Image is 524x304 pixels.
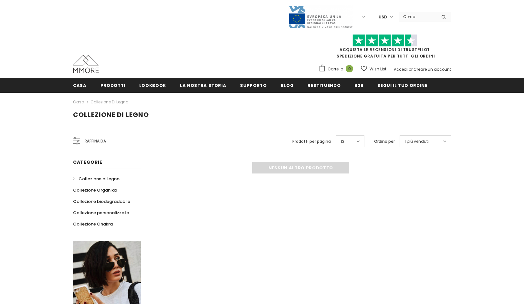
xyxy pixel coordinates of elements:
[73,207,129,218] a: Collezione personalizzata
[73,159,102,165] span: Categorie
[73,55,99,73] img: Casi MMORE
[139,78,166,92] a: Lookbook
[100,82,125,89] span: Prodotti
[73,173,120,184] a: Collezione di legno
[73,82,87,89] span: Casa
[361,63,386,75] a: Wish List
[319,64,356,74] a: Carrello 0
[292,138,331,145] label: Prodotti per pagina
[90,99,128,105] a: Collezione di legno
[379,14,387,20] span: USD
[73,198,130,204] span: Collezione biodegradabile
[319,37,451,59] span: SPEDIZIONE GRATUITA PER TUTTI GLI ORDINI
[377,82,427,89] span: Segui il tuo ordine
[288,14,353,19] a: Javni Razpis
[405,138,429,145] span: I più venduti
[308,82,341,89] span: Restituendo
[288,5,353,29] img: Javni Razpis
[240,78,267,92] a: supporto
[399,12,436,21] input: Search Site
[73,187,117,193] span: Collezione Organika
[374,138,395,145] label: Ordina per
[409,67,413,72] span: or
[328,66,343,72] span: Carrello
[354,78,363,92] a: B2B
[73,210,129,216] span: Collezione personalizzata
[73,78,87,92] a: Casa
[281,78,294,92] a: Blog
[281,82,294,89] span: Blog
[354,82,363,89] span: B2B
[73,221,113,227] span: Collezione Chakra
[340,47,430,52] a: Acquista le recensioni di TrustPilot
[180,78,226,92] a: La nostra storia
[73,196,130,207] a: Collezione biodegradabile
[394,67,408,72] a: Accedi
[85,138,106,145] span: Raffina da
[308,78,341,92] a: Restituendo
[139,82,166,89] span: Lookbook
[79,176,120,182] span: Collezione di legno
[352,34,417,47] img: Fidati di Pilot Stars
[73,184,117,196] a: Collezione Organika
[240,82,267,89] span: supporto
[73,110,149,119] span: Collezione di legno
[73,98,84,106] a: Casa
[377,78,427,92] a: Segui il tuo ordine
[341,138,344,145] span: 12
[346,65,353,72] span: 0
[100,78,125,92] a: Prodotti
[414,67,451,72] a: Creare un account
[73,218,113,230] a: Collezione Chakra
[370,66,386,72] span: Wish List
[180,82,226,89] span: La nostra storia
